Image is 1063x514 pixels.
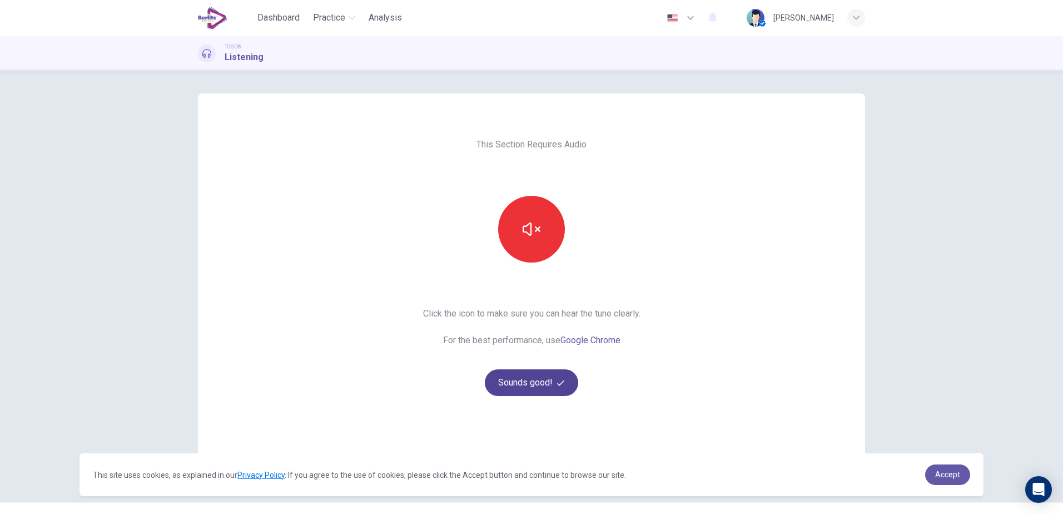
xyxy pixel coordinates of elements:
[364,8,406,28] button: Analysis
[313,11,345,24] span: Practice
[225,43,241,51] span: TOEIC®
[253,8,304,28] button: Dashboard
[198,7,253,29] a: EduSynch logo
[665,14,679,22] img: en
[309,8,360,28] button: Practice
[225,51,264,64] h1: Listening
[1025,476,1052,503] div: Open Intercom Messenger
[198,7,227,29] img: EduSynch logo
[237,471,285,480] a: Privacy Policy
[93,471,626,480] span: This site uses cookies, as explained in our . If you agree to the use of cookies, please click th...
[747,9,764,27] img: Profile picture
[485,369,578,396] button: Sounds good!
[560,335,620,345] a: Google Chrome
[935,470,960,479] span: Accept
[369,11,402,24] span: Analysis
[773,11,834,24] div: [PERSON_NAME]
[423,307,640,320] span: Click the icon to make sure you can hear the tune clearly.
[80,453,983,496] div: cookieconsent
[476,138,587,151] span: This Section Requires Audio
[257,11,300,24] span: Dashboard
[423,334,640,347] span: For the best performance, use
[925,464,970,485] a: dismiss cookie message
